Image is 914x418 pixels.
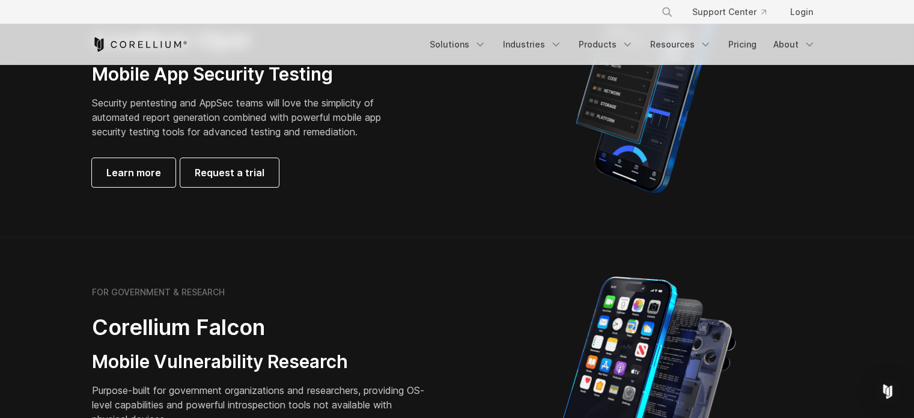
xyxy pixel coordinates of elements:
a: Request a trial [180,158,279,187]
div: Navigation Menu [422,34,823,55]
div: Navigation Menu [647,1,823,23]
a: Products [571,34,641,55]
h3: Mobile Vulnerability Research [92,351,428,373]
a: Solutions [422,34,493,55]
h2: Corellium Falcon [92,314,428,341]
span: Request a trial [195,165,264,180]
a: Corellium Home [92,37,187,52]
a: Learn more [92,158,175,187]
a: Support Center [683,1,776,23]
a: Pricing [721,34,764,55]
h3: Mobile App Security Testing [92,63,400,86]
span: Learn more [106,165,161,180]
a: Resources [643,34,719,55]
a: Industries [496,34,569,55]
a: Login [781,1,823,23]
h6: FOR GOVERNMENT & RESEARCH [92,287,225,298]
div: Open Intercom Messenger [873,377,902,406]
button: Search [656,1,678,23]
p: Security pentesting and AppSec teams will love the simplicity of automated report generation comb... [92,96,400,139]
a: About [766,34,823,55]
